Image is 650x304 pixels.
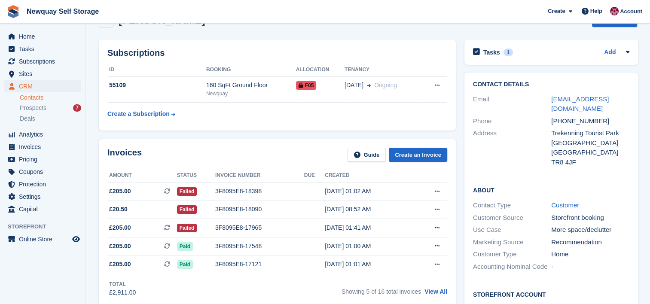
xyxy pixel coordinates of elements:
[109,187,131,196] span: £205.00
[473,249,551,259] div: Customer Type
[23,4,102,18] a: Newquay Self Storage
[4,141,81,153] a: menu
[473,201,551,210] div: Contact Type
[483,49,500,56] h2: Tasks
[296,63,345,77] th: Allocation
[325,242,413,251] div: [DATE] 01:00 AM
[473,290,629,298] h2: Storefront Account
[348,148,385,162] a: Guide
[107,81,206,90] div: 55109
[473,116,551,126] div: Phone
[473,81,629,88] h2: Contact Details
[109,280,136,288] div: Total
[206,81,296,90] div: 160 SqFt Ground Floor
[20,104,46,112] span: Prospects
[342,288,421,295] span: Showing 5 of 16 total invoices
[325,187,413,196] div: [DATE] 01:02 AM
[4,233,81,245] a: menu
[551,116,629,126] div: [PHONE_NUMBER]
[551,213,629,223] div: Storefront booking
[551,237,629,247] div: Recommendation
[4,203,81,215] a: menu
[473,225,551,235] div: Use Case
[215,260,304,269] div: 3F8095E8-17121
[107,109,170,119] div: Create a Subscription
[374,82,397,88] span: Ongoing
[4,68,81,80] a: menu
[19,55,70,67] span: Subscriptions
[345,63,421,77] th: Tenancy
[177,242,193,251] span: Paid
[304,169,325,182] th: Due
[590,7,602,15] span: Help
[215,242,304,251] div: 3F8095E8-17548
[551,148,629,158] div: [GEOGRAPHIC_DATA]
[551,95,609,112] a: [EMAIL_ADDRESS][DOMAIN_NAME]
[109,223,131,232] span: £205.00
[107,106,175,122] a: Create a Subscription
[177,205,197,214] span: Failed
[107,48,447,58] h2: Subscriptions
[4,178,81,190] a: menu
[177,169,215,182] th: Status
[389,148,447,162] a: Create an Invoice
[473,94,551,114] div: Email
[19,128,70,140] span: Analytics
[620,7,642,16] span: Account
[19,178,70,190] span: Protection
[109,242,131,251] span: £205.00
[504,49,513,56] div: 1
[7,5,20,18] img: stora-icon-8386f47178a22dfd0bd8f6a31ec36ba5ce8667c1dd55bd0f319d3a0aa187defe.svg
[473,237,551,247] div: Marketing Source
[551,158,629,167] div: TR8 4JF
[109,205,128,214] span: £20.50
[610,7,619,15] img: Paul Upson
[107,148,142,162] h2: Invoices
[19,203,70,215] span: Capital
[20,94,81,102] a: Contacts
[20,114,81,123] a: Deals
[177,260,193,269] span: Paid
[19,191,70,203] span: Settings
[8,222,85,231] span: Storefront
[19,141,70,153] span: Invoices
[177,224,197,232] span: Failed
[109,288,136,297] div: £2,911.00
[473,213,551,223] div: Customer Source
[4,191,81,203] a: menu
[215,169,304,182] th: Invoice number
[19,43,70,55] span: Tasks
[551,262,629,272] div: -
[4,30,81,43] a: menu
[107,169,177,182] th: Amount
[473,262,551,272] div: Accounting Nominal Code
[424,288,447,295] a: View All
[4,166,81,178] a: menu
[206,90,296,97] div: Newquay
[109,260,131,269] span: £205.00
[19,166,70,178] span: Coupons
[215,223,304,232] div: 3F8095E8-17965
[296,81,317,90] span: F05
[19,153,70,165] span: Pricing
[19,233,70,245] span: Online Store
[325,205,413,214] div: [DATE] 08:52 AM
[107,63,206,77] th: ID
[206,63,296,77] th: Booking
[4,43,81,55] a: menu
[215,205,304,214] div: 3F8095E8-18090
[19,80,70,92] span: CRM
[551,201,579,209] a: Customer
[551,249,629,259] div: Home
[551,138,629,148] div: [GEOGRAPHIC_DATA]
[473,128,551,167] div: Address
[19,30,70,43] span: Home
[20,115,35,123] span: Deals
[551,128,629,138] div: Trekenning Tourist Park
[473,185,629,194] h2: About
[4,80,81,92] a: menu
[71,234,81,244] a: Preview store
[19,68,70,80] span: Sites
[325,169,413,182] th: Created
[177,187,197,196] span: Failed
